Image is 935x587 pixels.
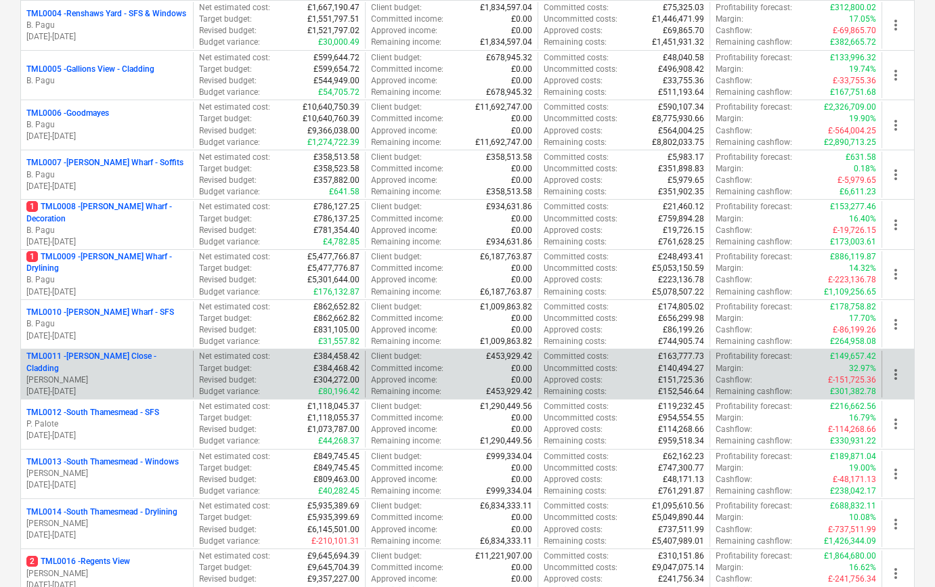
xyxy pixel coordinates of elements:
p: TML0013 - South Thamesmead - Windows [26,456,179,468]
p: Revised budget : [199,274,257,286]
p: £1,451,931.32 [652,37,704,48]
p: £678,945.32 [486,87,532,98]
p: Budget variance : [199,87,260,98]
p: £1,009,863.82 [480,301,532,313]
p: TML0016 - Regents View [26,556,130,567]
p: Budget variance : [199,236,260,248]
p: £69,865.70 [663,25,704,37]
p: Net estimated cost : [199,251,270,263]
p: Uncommitted costs : [544,113,617,125]
p: £30,000.49 [318,37,360,48]
p: Profitability forecast : [716,102,792,113]
p: £0.00 [511,14,532,25]
span: more_vert [888,167,904,183]
p: £163,777.73 [658,351,704,362]
p: [DATE] - [DATE] [26,31,188,43]
p: £0.00 [511,64,532,75]
p: 19.74% [849,64,876,75]
p: Committed income : [371,313,443,324]
p: [DATE] - [DATE] [26,430,188,441]
p: £5,983.17 [668,152,704,163]
p: Remaining costs : [544,186,607,198]
div: TML0005 -Gallions View - CladdingB. Pagu [26,64,188,87]
p: Committed income : [371,163,443,175]
p: £48,040.58 [663,52,704,64]
span: more_vert [888,117,904,133]
p: Net estimated cost : [199,102,270,113]
p: £862,662.82 [313,313,360,324]
p: Committed costs : [544,2,609,14]
p: Approved costs : [544,25,603,37]
p: £153,277.46 [830,201,876,213]
p: £8,802,033.75 [652,137,704,148]
p: Committed costs : [544,201,609,213]
p: Margin : [716,263,743,274]
p: Committed income : [371,363,443,374]
p: TML0006 - Goodmayes [26,108,109,119]
p: Committed costs : [544,52,609,64]
p: £453,929.42 [486,351,532,362]
p: £133,996.32 [830,52,876,64]
p: Target budget : [199,113,252,125]
p: Remaining cashflow : [716,87,792,98]
p: Budget variance : [199,286,260,298]
span: more_vert [888,266,904,282]
span: 1 [26,251,38,262]
p: Target budget : [199,14,252,25]
p: [PERSON_NAME] [26,518,188,529]
p: £31,557.82 [318,336,360,347]
p: Client budget : [371,152,422,163]
p: 0.18% [854,163,876,175]
p: £641.58 [329,186,360,198]
p: Remaining income : [371,336,441,347]
p: Committed costs : [544,251,609,263]
p: B. Pagu [26,119,188,131]
p: £0.00 [511,274,532,286]
p: £564,004.25 [658,125,704,137]
p: B. Pagu [26,20,188,31]
p: £6,187,763.87 [480,251,532,263]
p: Cashflow : [716,75,752,87]
p: £149,657.42 [830,351,876,362]
p: Uncommitted costs : [544,263,617,274]
p: Budget variance : [199,37,260,48]
p: Approved income : [371,125,437,137]
p: £1,521,797.02 [307,25,360,37]
p: Remaining cashflow : [716,137,792,148]
p: Uncommitted costs : [544,363,617,374]
p: Profitability forecast : [716,301,792,313]
p: £264,958.08 [830,336,876,347]
p: £0.00 [511,263,532,274]
p: Client budget : [371,52,422,64]
p: Approved income : [371,175,437,186]
iframe: Chat Widget [867,522,935,587]
p: Client budget : [371,251,422,263]
p: Approved costs : [544,175,603,186]
p: £511,193.64 [658,87,704,98]
p: Budget variance : [199,336,260,347]
p: Profitability forecast : [716,251,792,263]
p: £0.00 [511,113,532,125]
p: B. Pagu [26,318,188,330]
p: £384,458.42 [313,351,360,362]
p: £2,890,713.25 [824,137,876,148]
p: £10,640,750.39 [303,102,360,113]
p: £934,631.86 [486,201,532,213]
p: £6,187,763.87 [480,286,532,298]
p: Margin : [716,163,743,175]
p: 17.70% [849,313,876,324]
p: £173,003.61 [830,236,876,248]
p: £786,127.25 [313,201,360,213]
p: £496,908.42 [658,64,704,75]
p: Revised budget : [199,75,257,87]
p: £1,274,722.39 [307,137,360,148]
p: £5,078,507.22 [652,286,704,298]
p: Profitability forecast : [716,201,792,213]
p: £6,611.23 [840,186,876,198]
p: Client budget : [371,2,422,14]
p: £781,354.40 [313,225,360,236]
p: £759,894.28 [658,213,704,225]
p: £10,640,760.39 [303,113,360,125]
p: £590,107.34 [658,102,704,113]
p: Net estimated cost : [199,152,270,163]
